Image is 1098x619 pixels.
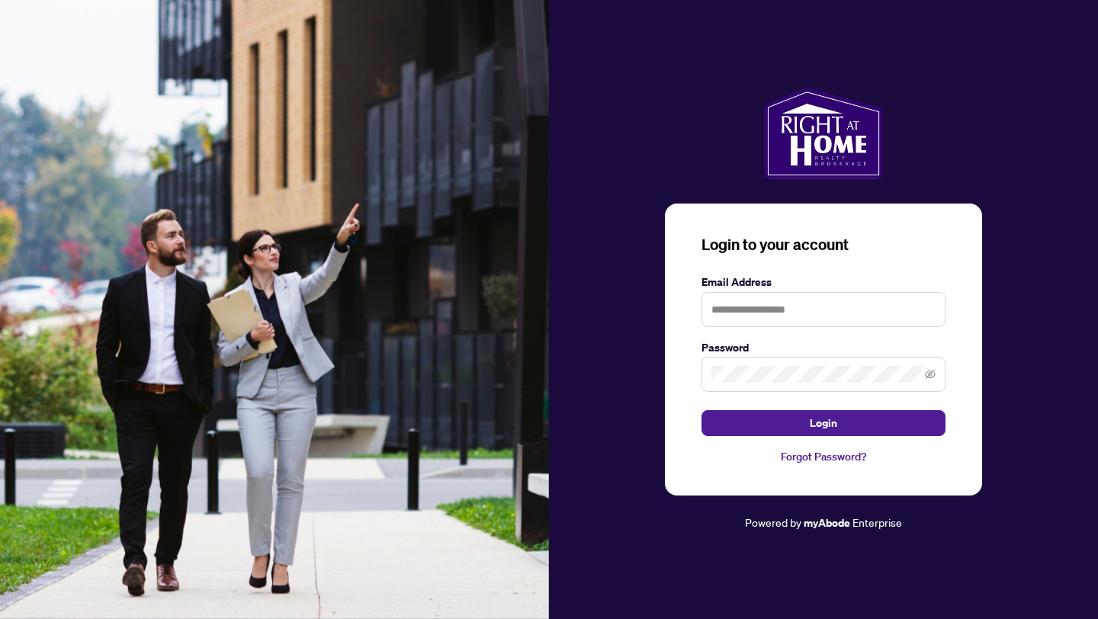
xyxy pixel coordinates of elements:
button: Login [701,410,945,436]
span: Powered by [745,515,801,529]
span: Login [810,411,837,435]
label: Email Address [701,274,945,290]
h3: Login to your account [701,234,945,255]
span: Enterprise [852,515,902,529]
a: Forgot Password? [701,448,945,465]
a: myAbode [804,515,850,531]
img: ma-logo [764,88,882,179]
span: eye-invisible [925,369,936,380]
label: Password [701,339,945,356]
